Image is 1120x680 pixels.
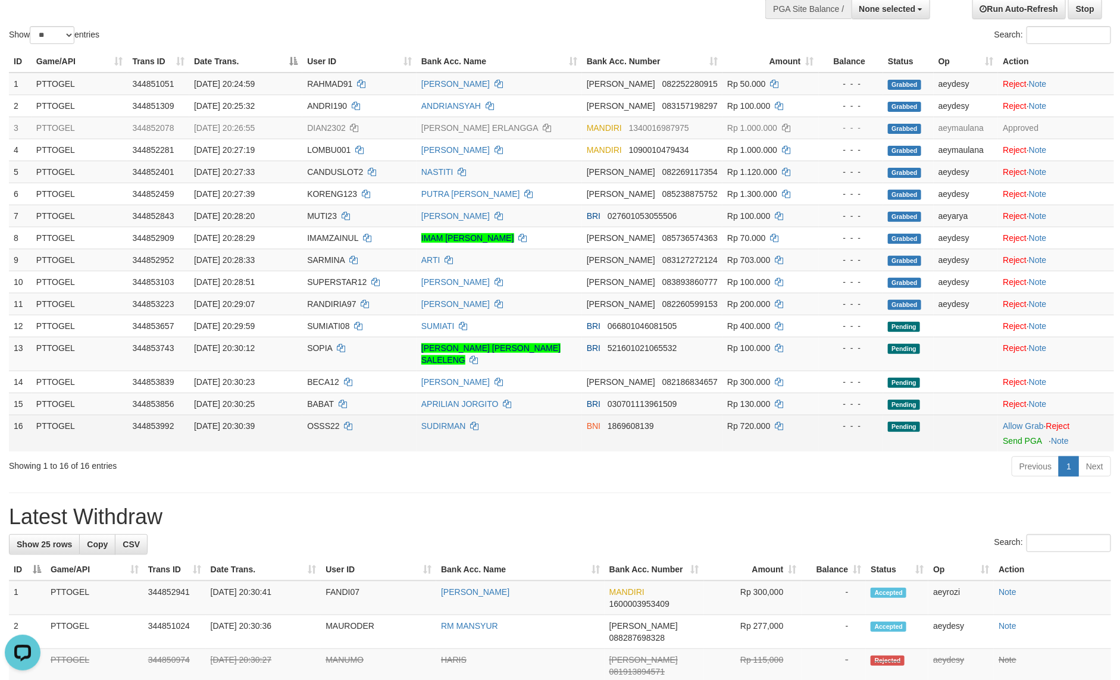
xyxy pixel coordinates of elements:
[307,189,357,199] span: KORENG123
[727,211,770,221] span: Rp 100.000
[888,378,920,388] span: Pending
[727,321,770,331] span: Rp 400.000
[587,277,655,287] span: [PERSON_NAME]
[587,377,655,387] span: [PERSON_NAME]
[9,183,32,205] td: 6
[127,51,189,73] th: Trans ID: activate to sort column ascending
[1003,299,1027,309] a: Reject
[727,79,766,89] span: Rp 50.000
[1029,211,1047,221] a: Note
[934,249,999,271] td: aeydesy
[704,581,802,615] td: Rp 300,000
[727,277,770,287] span: Rp 100.000
[132,211,174,221] span: 344852843
[132,399,174,409] span: 344853856
[824,398,879,410] div: - - -
[132,299,174,309] span: 344853223
[9,139,32,161] td: 4
[206,581,321,615] td: [DATE] 20:30:41
[417,51,582,73] th: Bank Acc. Name: activate to sort column ascending
[132,321,174,331] span: 344853657
[307,167,363,177] span: CANDUSLOT2
[194,299,255,309] span: [DATE] 20:29:07
[1029,277,1047,287] a: Note
[727,343,770,353] span: Rp 100.000
[998,205,1114,227] td: ·
[1029,321,1047,331] a: Note
[824,232,879,244] div: - - -
[132,101,174,111] span: 344851309
[928,559,994,581] th: Op: activate to sort column ascending
[727,189,777,199] span: Rp 1.300.000
[998,315,1114,337] td: ·
[999,587,1016,597] a: Note
[888,190,921,200] span: Grabbed
[824,122,879,134] div: - - -
[662,101,718,111] span: Copy 083157198297 to clipboard
[587,299,655,309] span: [PERSON_NAME]
[194,211,255,221] span: [DATE] 20:28:20
[998,183,1114,205] td: ·
[132,145,174,155] span: 344852281
[307,399,334,409] span: BABAT
[132,79,174,89] span: 344851051
[421,101,481,111] a: ANDRIANSYAH
[819,51,884,73] th: Balance
[888,322,920,332] span: Pending
[608,343,677,353] span: Copy 521601021065532 to clipboard
[421,211,490,221] a: [PERSON_NAME]
[194,79,255,89] span: [DATE] 20:24:59
[421,277,490,287] a: [PERSON_NAME]
[307,343,332,353] span: SOPIA
[132,189,174,199] span: 344852459
[998,227,1114,249] td: ·
[587,123,622,133] span: MANDIRI
[998,139,1114,161] td: ·
[421,167,453,177] a: NASTITI
[1029,167,1047,177] a: Note
[9,249,32,271] td: 9
[727,123,777,133] span: Rp 1.000.000
[998,51,1114,73] th: Action
[115,534,148,554] a: CSV
[824,276,879,288] div: - - -
[824,420,879,432] div: - - -
[824,320,879,332] div: - - -
[934,205,999,227] td: aeyarya
[1003,277,1027,287] a: Reject
[421,123,538,133] a: [PERSON_NAME] ERLANGGA
[194,255,255,265] span: [DATE] 20:28:33
[662,255,718,265] span: Copy 083127272124 to clipboard
[888,212,921,222] span: Grabbed
[608,421,654,431] span: Copy 1869608139 to clipboard
[194,421,255,431] span: [DATE] 20:30:39
[1046,421,1070,431] a: Reject
[132,421,174,431] span: 344853992
[307,255,345,265] span: SARMINA
[194,189,255,199] span: [DATE] 20:27:39
[629,145,689,155] span: Copy 1090010479434 to clipboard
[888,422,920,432] span: Pending
[32,51,128,73] th: Game/API: activate to sort column ascending
[1003,343,1027,353] a: Reject
[189,51,302,73] th: Date Trans.: activate to sort column descending
[998,117,1114,139] td: Approved
[998,337,1114,371] td: ·
[824,78,879,90] div: - - -
[587,321,600,331] span: BRI
[9,534,80,554] a: Show 25 rows
[994,26,1111,44] label: Search:
[143,559,206,581] th: Trans ID: activate to sort column ascending
[32,371,128,393] td: PTTOGEL
[866,559,928,581] th: Status: activate to sort column ascending
[727,255,770,265] span: Rp 703.000
[1003,421,1046,431] span: ·
[824,376,879,388] div: - - -
[421,299,490,309] a: [PERSON_NAME]
[824,166,879,178] div: - - -
[143,581,206,615] td: 344852941
[662,79,718,89] span: Copy 082252280915 to clipboard
[934,139,999,161] td: aeymaulana
[1029,399,1047,409] a: Note
[1027,534,1111,552] input: Search:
